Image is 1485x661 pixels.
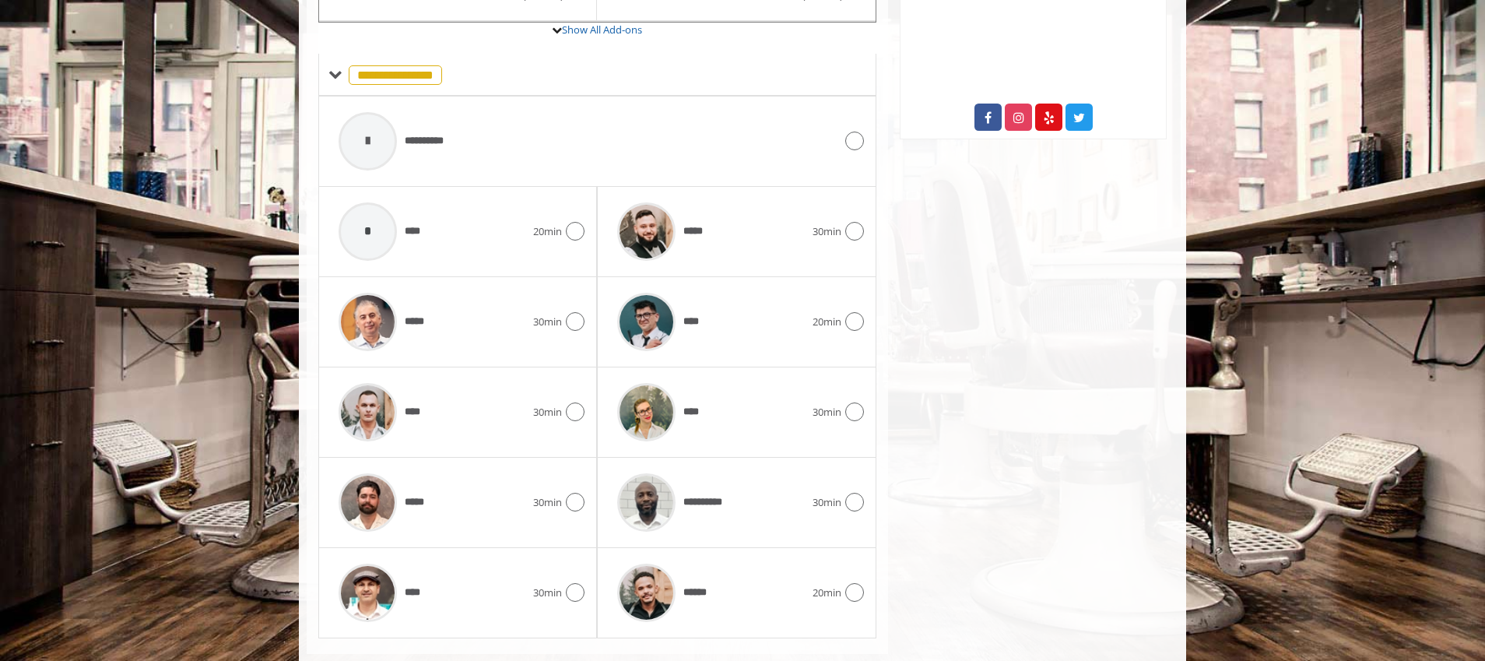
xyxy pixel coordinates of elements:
[562,23,642,37] a: Show All Add-ons
[533,314,562,330] span: 30min
[533,404,562,420] span: 30min
[533,494,562,511] span: 30min
[533,223,562,240] span: 20min
[813,494,841,511] span: 30min
[813,314,841,330] span: 20min
[813,585,841,601] span: 20min
[813,404,841,420] span: 30min
[533,585,562,601] span: 30min
[813,223,841,240] span: 30min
